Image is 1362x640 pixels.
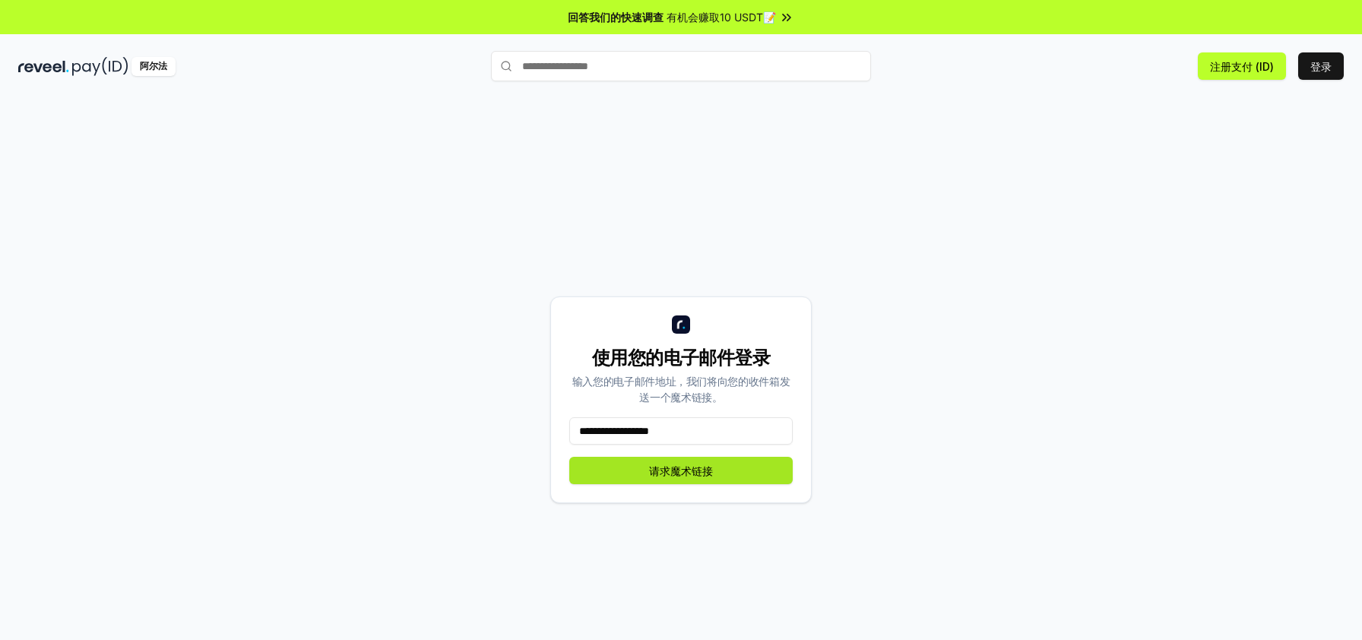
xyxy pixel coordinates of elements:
[1210,60,1274,73] font: 注册支付 (ID)
[592,347,770,369] font: 使用您的电子邮件登录
[672,315,690,334] img: logo_small
[72,57,128,76] img: pay_id
[1298,52,1344,80] button: 登录
[572,375,790,404] font: 输入您的电子邮件地址，我们将向您的收件箱发送一个魔术链接。
[569,457,793,484] button: 请求魔术链接
[649,464,713,477] font: 请求魔术链接
[667,11,776,24] font: 有机会赚取10 USDT📝
[18,57,69,76] img: reveel_dark
[1198,52,1286,80] button: 注册支付 (ID)
[1310,60,1332,73] font: 登录
[568,11,664,24] font: 回答我们的快速调查
[140,60,167,71] font: 阿尔法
